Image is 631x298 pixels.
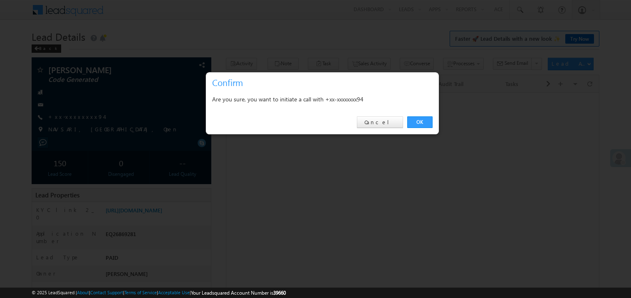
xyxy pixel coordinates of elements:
a: Contact Support [90,290,123,295]
a: Terms of Service [124,290,157,295]
div: Are you sure, you want to initiate a call with +xx-xxxxxxxx94 [212,94,433,104]
a: Acceptable Use [158,290,190,295]
span: 39660 [273,290,286,296]
a: About [77,290,89,295]
a: OK [407,116,433,128]
span: © 2025 LeadSquared | | | | | [32,289,286,297]
span: Your Leadsquared Account Number is [191,290,286,296]
h3: Confirm [212,75,436,90]
a: Cancel [357,116,403,128]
